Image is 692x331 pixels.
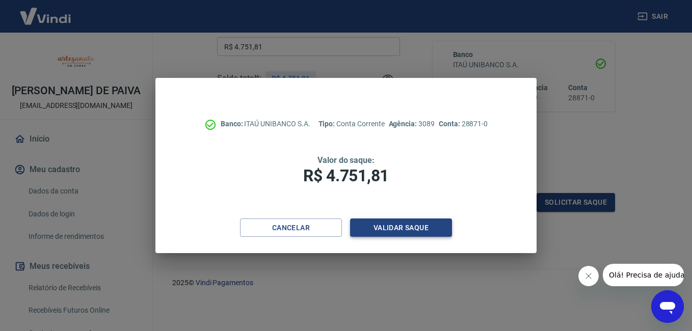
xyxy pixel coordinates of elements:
[578,266,599,286] iframe: Fechar mensagem
[317,155,375,165] span: Valor do saque:
[318,120,337,128] span: Tipo:
[603,264,684,286] iframe: Mensagem da empresa
[439,120,462,128] span: Conta:
[221,120,245,128] span: Banco:
[6,7,86,15] span: Olá! Precisa de ajuda?
[389,119,435,129] p: 3089
[221,119,310,129] p: ITAÚ UNIBANCO S.A.
[350,218,452,237] button: Validar saque
[651,290,684,323] iframe: Botão para abrir a janela de mensagens
[303,166,389,185] span: R$ 4.751,81
[318,119,385,129] p: Conta Corrente
[240,218,342,237] button: Cancelar
[389,120,419,128] span: Agência:
[439,119,488,129] p: 28871-0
